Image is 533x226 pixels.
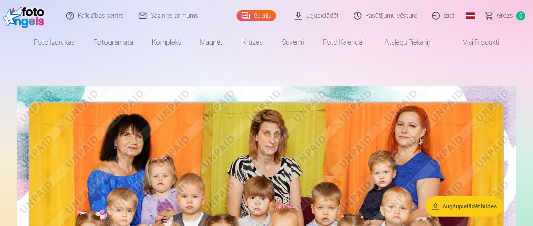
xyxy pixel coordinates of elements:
[237,10,276,21] a: Galerija
[425,196,503,217] button: Augšupielādēt bildes
[314,31,375,53] a: Foto kalendāri
[191,31,233,53] a: Magnēti
[143,31,191,53] a: Komplekti
[3,3,48,28] img: /fa1
[272,31,314,53] a: Suvenīri
[516,11,525,20] span: 0
[375,31,441,53] a: Atslēgu piekariņi
[84,31,143,53] a: Fotogrāmata
[233,31,272,53] a: Krūzes
[497,11,513,20] span: Grozs
[25,31,84,53] a: Foto izdrukas
[441,31,508,53] a: Visi produkti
